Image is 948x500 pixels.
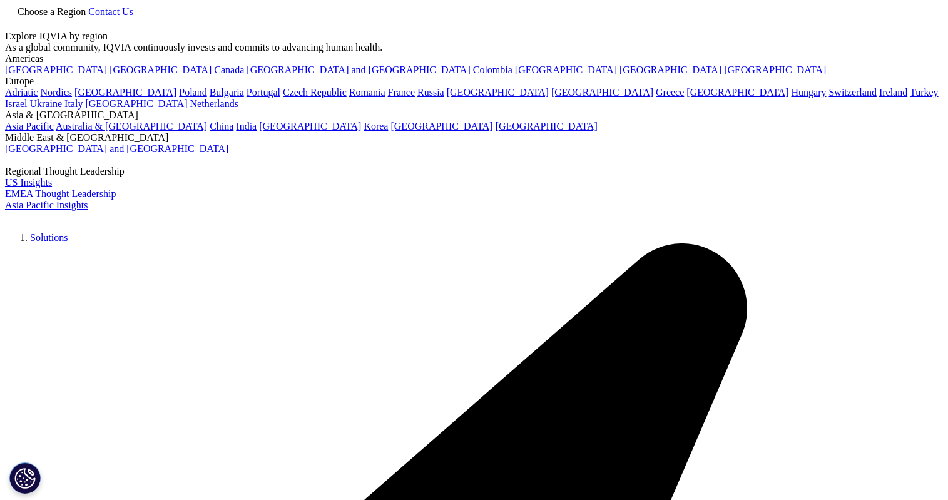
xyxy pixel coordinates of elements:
a: Netherlands [190,98,238,109]
a: Adriatic [5,87,38,98]
a: [GEOGRAPHIC_DATA] [5,64,107,75]
a: [GEOGRAPHIC_DATA] [447,87,549,98]
a: Turkey [910,87,939,98]
a: Canada [214,64,244,75]
a: [GEOGRAPHIC_DATA] [110,64,212,75]
div: Americas [5,53,943,64]
a: [GEOGRAPHIC_DATA] and [GEOGRAPHIC_DATA] [5,143,228,154]
a: Bulgaria [210,87,244,98]
div: Europe [5,76,943,87]
div: Middle East & [GEOGRAPHIC_DATA] [5,132,943,143]
a: Poland [179,87,206,98]
a: [GEOGRAPHIC_DATA] [686,87,788,98]
a: Switzerland [828,87,876,98]
a: Colombia [473,64,512,75]
a: Russia [417,87,444,98]
a: [GEOGRAPHIC_DATA] [619,64,721,75]
a: Portugal [247,87,280,98]
a: [GEOGRAPHIC_DATA] [515,64,617,75]
a: [GEOGRAPHIC_DATA] [724,64,826,75]
a: Czech Republic [283,87,347,98]
a: Ukraine [30,98,63,109]
a: Australia & [GEOGRAPHIC_DATA] [56,121,207,131]
a: Italy [64,98,83,109]
a: Greece [656,87,684,98]
a: Israel [5,98,28,109]
a: Korea [364,121,388,131]
a: China [210,121,233,131]
a: [GEOGRAPHIC_DATA] and [GEOGRAPHIC_DATA] [247,64,470,75]
div: Asia & [GEOGRAPHIC_DATA] [5,110,943,121]
a: Romania [349,87,385,98]
a: Nordics [40,87,72,98]
button: Cookie 设置 [9,462,41,494]
a: France [388,87,415,98]
a: [GEOGRAPHIC_DATA] [74,87,176,98]
a: Asia Pacific [5,121,54,131]
div: As a global community, IQVIA continuously invests and commits to advancing human health. [5,42,943,53]
a: Contact Us [88,6,133,17]
div: Explore IQVIA by region [5,31,943,42]
a: India [236,121,257,131]
a: [GEOGRAPHIC_DATA] [85,98,187,109]
a: [GEOGRAPHIC_DATA] [259,121,361,131]
a: [GEOGRAPHIC_DATA] [496,121,598,131]
a: Hungary [791,87,826,98]
span: Choose a Region [18,6,86,17]
a: Ireland [879,87,907,98]
a: [GEOGRAPHIC_DATA] [551,87,653,98]
a: [GEOGRAPHIC_DATA] [390,121,492,131]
